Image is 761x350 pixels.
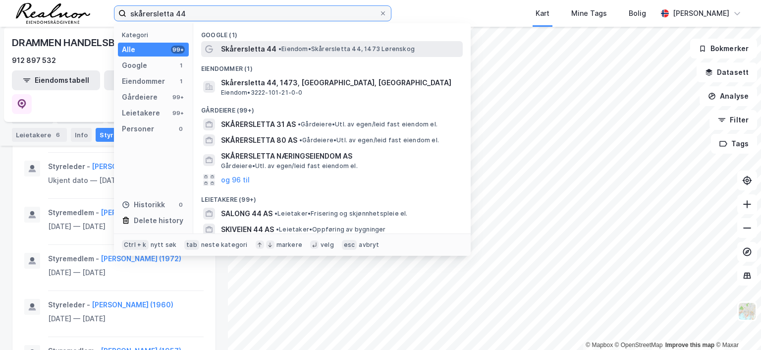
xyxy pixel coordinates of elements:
div: tab [184,240,199,250]
div: Eiendommer (1) [193,57,471,75]
div: Google [122,59,147,71]
div: 99+ [171,109,185,117]
span: Eiendom • 3222-101-21-0-0 [221,89,303,97]
div: Alle [122,44,135,56]
div: Kontrollprogram for chat [711,302,761,350]
span: • [276,226,279,233]
div: Info [71,128,92,142]
div: Personer [122,123,154,135]
button: Eiendomstabell [12,70,100,90]
div: 0 [177,125,185,133]
div: avbryt [359,241,379,249]
div: Gårdeiere [122,91,158,103]
span: • [299,136,302,144]
div: Ukjent dato — [DATE] [48,175,204,186]
span: Skårersletta 44 [221,43,276,55]
button: Tags [711,134,757,154]
a: Improve this map [665,342,714,349]
div: Kart [536,7,549,19]
button: og 96 til [221,174,250,186]
span: Gårdeiere • Utl. av egen/leid fast eiendom el. [298,120,437,128]
img: Z [738,302,757,321]
div: 99+ [171,93,185,101]
div: Eiendommer [122,75,165,87]
div: [DATE] — [DATE] [48,267,204,279]
button: Leietakertabell [104,70,192,90]
div: 1 [177,77,185,85]
span: SKIVEIEN 44 AS [221,224,274,235]
div: Delete history [134,215,183,227]
div: Ctrl + k [122,240,149,250]
div: 99+ [171,46,185,54]
span: Eiendom • Skårersletta 44, 1473 Lørenskog [278,45,415,53]
div: 6 [53,130,63,140]
div: Gårdeiere (99+) [193,99,471,117]
div: Historikk [122,199,165,211]
span: SKÅRERSLETTA 80 AS [221,134,297,146]
span: Skårersletta 44, 1473, [GEOGRAPHIC_DATA], [GEOGRAPHIC_DATA] [221,77,459,89]
div: [DATE] — [DATE] [48,221,204,233]
div: Leietakere [122,107,160,119]
div: velg [321,241,334,249]
button: Bokmerker [690,39,757,58]
span: SALONG 44 AS [221,208,272,220]
a: OpenStreetMap [615,342,663,349]
div: Bolig [629,7,646,19]
div: DRAMMEN HANDELSBYGG KS [12,35,153,51]
span: Leietaker • Oppføring av bygninger [276,226,386,233]
button: Filter [709,110,757,130]
img: realnor-logo.934646d98de889bb5806.png [16,3,90,24]
div: [PERSON_NAME] [673,7,729,19]
span: • [274,210,277,217]
span: • [278,45,281,53]
span: Gårdeiere • Utl. av egen/leid fast eiendom el. [221,162,358,170]
div: Leietakere (99+) [193,188,471,206]
span: Gårdeiere • Utl. av egen/leid fast eiendom el. [299,136,439,144]
input: Søk på adresse, matrikkel, gårdeiere, leietakere eller personer [126,6,379,21]
div: 1 [177,61,185,69]
div: markere [276,241,302,249]
span: SKÅRERSLETTA 31 AS [221,118,296,130]
div: neste kategori [201,241,248,249]
div: Leietakere [12,128,67,142]
div: nytt søk [151,241,177,249]
div: esc [342,240,357,250]
div: 912 897 532 [12,55,56,66]
span: Leietaker • Frisering og skjønnhetspleie el. [274,210,408,218]
div: Google (1) [193,23,471,41]
a: Mapbox [586,342,613,349]
button: Analyse [700,86,757,106]
div: Mine Tags [571,7,607,19]
div: Styret [96,128,124,142]
div: Kategori [122,31,189,39]
button: Datasett [697,62,757,82]
div: 0 [177,201,185,209]
iframe: Chat Widget [711,302,761,350]
span: • [298,120,301,128]
span: SKÅRERSLETTA NÆRINGSEIENDOM AS [221,150,459,162]
div: [DATE] — [DATE] [48,313,204,325]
